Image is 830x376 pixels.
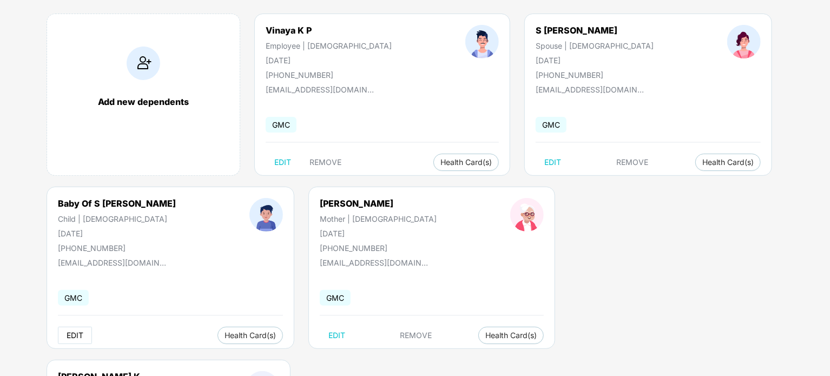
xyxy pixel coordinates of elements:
[536,85,644,94] div: [EMAIL_ADDRESS][DOMAIN_NAME]
[320,258,428,267] div: [EMAIL_ADDRESS][DOMAIN_NAME]
[266,25,392,36] div: Vinaya K P
[127,47,160,80] img: addIcon
[695,154,761,171] button: Health Card(s)
[58,214,176,223] div: Child | [DEMOGRAPHIC_DATA]
[58,243,176,253] div: [PHONE_NUMBER]
[392,327,441,344] button: REMOVE
[536,70,654,80] div: [PHONE_NUMBER]
[320,327,354,344] button: EDIT
[536,25,654,36] div: S [PERSON_NAME]
[320,229,437,238] div: [DATE]
[440,160,492,165] span: Health Card(s)
[58,229,176,238] div: [DATE]
[536,56,654,65] div: [DATE]
[328,331,345,340] span: EDIT
[58,327,92,344] button: EDIT
[485,333,537,338] span: Health Card(s)
[249,198,283,232] img: profileImage
[58,198,176,209] div: Baby Of S [PERSON_NAME]
[266,70,392,80] div: [PHONE_NUMBER]
[266,56,392,65] div: [DATE]
[510,198,544,232] img: profileImage
[400,331,432,340] span: REMOVE
[536,41,654,50] div: Spouse | [DEMOGRAPHIC_DATA]
[608,154,657,171] button: REMOVE
[58,290,89,306] span: GMC
[702,160,754,165] span: Health Card(s)
[58,96,229,107] div: Add new dependents
[544,158,561,167] span: EDIT
[320,290,351,306] span: GMC
[58,258,166,267] div: [EMAIL_ADDRESS][DOMAIN_NAME]
[433,154,499,171] button: Health Card(s)
[274,158,291,167] span: EDIT
[465,25,499,58] img: profileImage
[266,117,297,133] span: GMC
[320,214,437,223] div: Mother | [DEMOGRAPHIC_DATA]
[301,154,350,171] button: REMOVE
[536,154,570,171] button: EDIT
[266,154,300,171] button: EDIT
[266,41,392,50] div: Employee | [DEMOGRAPHIC_DATA]
[266,85,374,94] div: [EMAIL_ADDRESS][DOMAIN_NAME]
[67,331,83,340] span: EDIT
[617,158,649,167] span: REMOVE
[727,25,761,58] img: profileImage
[478,327,544,344] button: Health Card(s)
[320,243,437,253] div: [PHONE_NUMBER]
[218,327,283,344] button: Health Card(s)
[309,158,341,167] span: REMOVE
[536,117,566,133] span: GMC
[320,198,437,209] div: [PERSON_NAME]
[225,333,276,338] span: Health Card(s)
